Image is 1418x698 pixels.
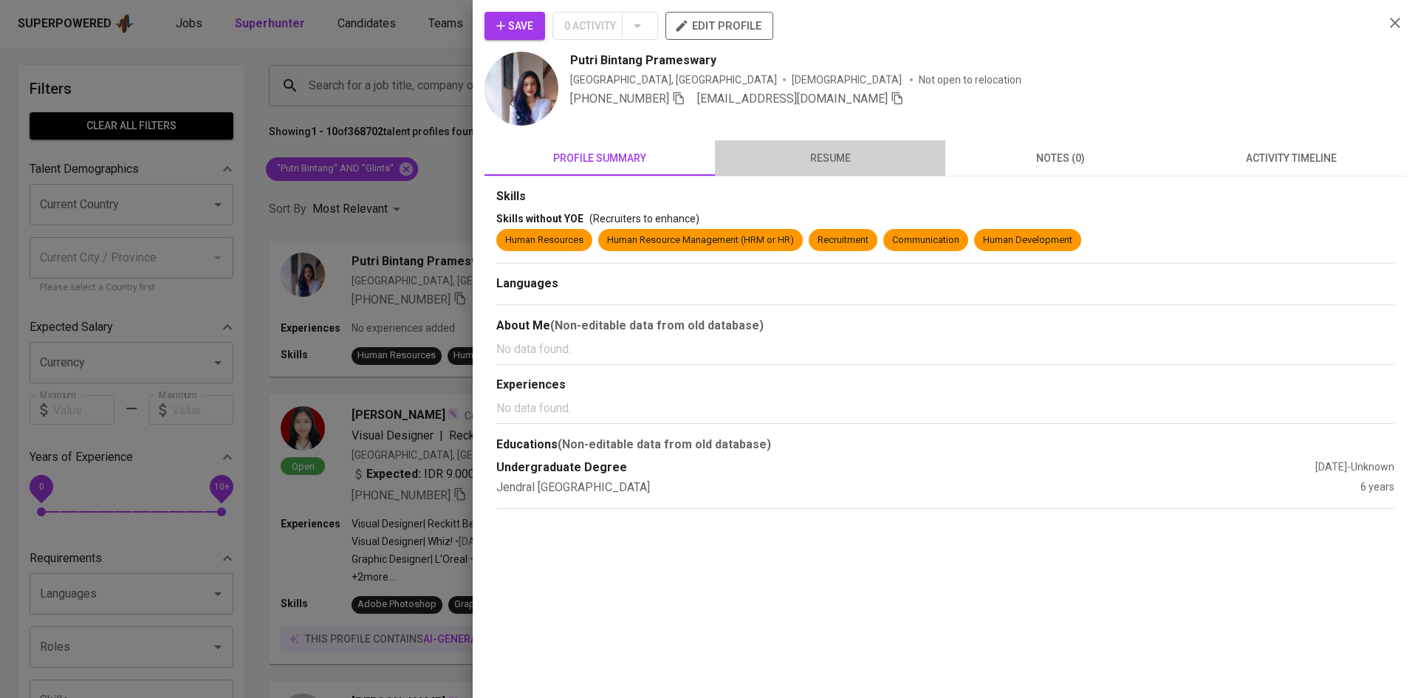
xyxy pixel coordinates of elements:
[792,72,904,87] span: [DEMOGRAPHIC_DATA]
[496,377,1394,394] div: Experiences
[484,52,558,126] img: ae7678e26fdc292d4f54480492144abe.png
[496,17,533,35] span: Save
[665,19,773,31] a: edit profile
[505,233,583,247] div: Human Resources
[665,12,773,40] button: edit profile
[496,400,1394,417] p: No data found.
[954,149,1167,168] span: notes (0)
[496,213,583,225] span: Skills without YOE
[550,318,764,332] b: (Non-editable data from old database)
[496,188,1394,205] div: Skills
[1185,149,1397,168] span: activity timeline
[818,233,869,247] div: Recruitment
[983,233,1072,247] div: Human Development
[496,479,1360,496] div: Jendral [GEOGRAPHIC_DATA]
[496,317,1394,335] div: About Me
[1315,461,1394,473] span: [DATE] - Unknown
[484,12,545,40] button: Save
[496,436,1394,454] div: Educations
[892,233,959,247] div: Communication
[697,92,888,106] span: [EMAIL_ADDRESS][DOMAIN_NAME]
[570,92,669,106] span: [PHONE_NUMBER]
[496,341,1394,358] p: No data found.
[919,72,1021,87] p: Not open to relocation
[496,459,1315,476] div: Undergraduate Degree
[677,16,761,35] span: edit profile
[570,72,777,87] div: [GEOGRAPHIC_DATA], [GEOGRAPHIC_DATA]
[607,233,794,247] div: Human Resource Management (HRM or HR)
[1360,479,1394,496] div: 6 years
[558,437,771,451] b: (Non-editable data from old database)
[570,52,716,69] span: Putri Bintang Prameswary
[496,276,1394,292] div: Languages
[589,213,699,225] span: (Recruiters to enhance)
[724,149,936,168] span: resume
[493,149,706,168] span: profile summary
